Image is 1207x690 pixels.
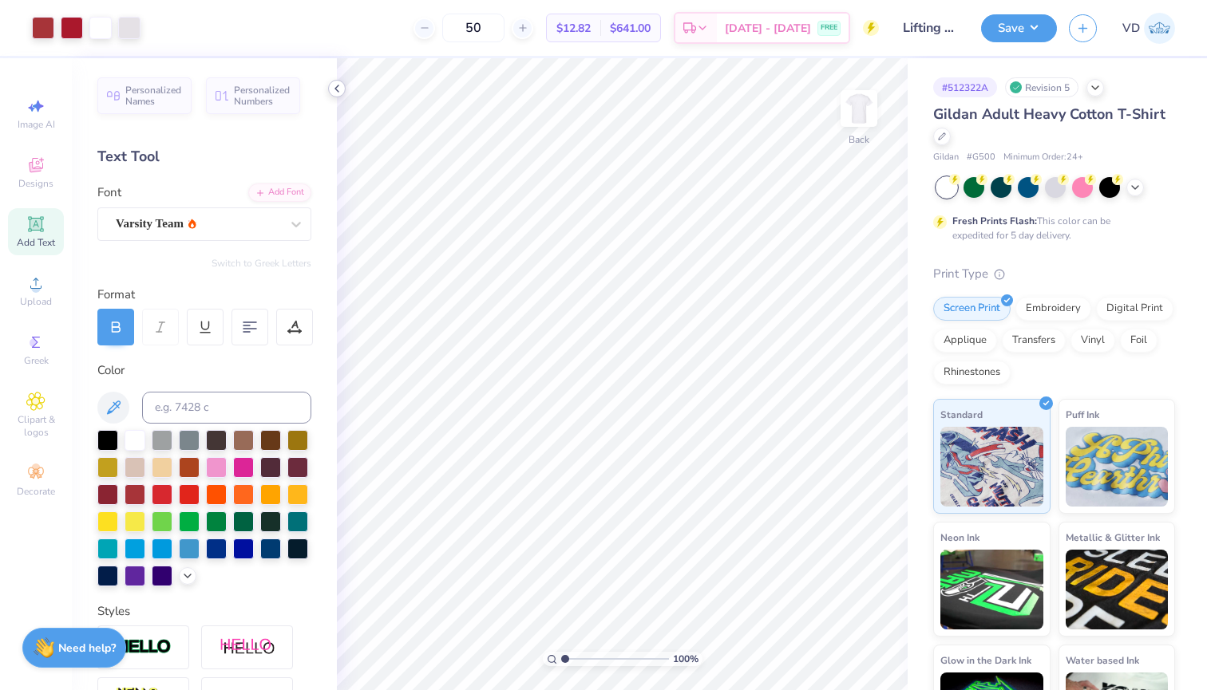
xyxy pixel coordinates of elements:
span: Puff Ink [1066,406,1099,423]
button: Switch to Greek Letters [212,257,311,270]
span: Standard [940,406,983,423]
div: Foil [1120,329,1158,353]
img: Shadow [220,637,275,657]
img: Standard [940,427,1043,507]
span: Gildan Adult Heavy Cotton T-Shirt [933,104,1165,124]
span: Neon Ink [940,529,979,546]
div: Embroidery [1015,297,1091,321]
span: $641.00 [610,20,651,37]
div: Styles [97,602,311,621]
span: 100 % [673,652,698,666]
span: Personalized Names [125,85,182,107]
span: Upload [20,295,52,308]
span: Decorate [17,485,55,498]
a: VD [1122,13,1175,44]
strong: Need help? [58,641,116,656]
span: Clipart & logos [8,413,64,439]
span: Water based Ink [1066,652,1139,668]
div: Digital Print [1096,297,1173,321]
div: Color [97,361,311,380]
div: Text Tool [97,146,311,168]
input: – – [442,14,505,42]
span: Personalized Numbers [234,85,291,107]
div: Applique [933,329,997,353]
div: # 512322A [933,77,997,97]
span: Glow in the Dark Ink [940,652,1031,668]
div: Format [97,286,313,304]
img: Stroke [116,638,172,656]
div: Rhinestones [933,361,1011,384]
span: FREE [821,22,837,34]
img: Vincent Dileone [1144,13,1175,44]
strong: Fresh Prints Flash: [952,215,1037,227]
span: VD [1122,19,1140,37]
span: Greek [24,354,49,367]
span: [DATE] - [DATE] [725,20,811,37]
div: Print Type [933,265,1175,283]
span: # G500 [967,151,995,164]
div: Vinyl [1070,329,1115,353]
span: Add Text [17,236,55,249]
span: Minimum Order: 24 + [1003,151,1083,164]
img: Metallic & Glitter Ink [1066,550,1169,629]
input: e.g. 7428 c [142,392,311,424]
div: Screen Print [933,297,1011,321]
input: Untitled Design [891,12,969,44]
img: Neon Ink [940,550,1043,629]
div: Transfers [1002,329,1066,353]
div: Back [849,132,869,147]
div: This color can be expedited for 5 day delivery. [952,214,1149,242]
span: Image AI [18,118,55,131]
div: Add Font [248,183,311,202]
label: Font [97,183,121,202]
img: Puff Ink [1066,427,1169,507]
span: Gildan [933,151,959,164]
button: Save [981,14,1057,42]
span: Designs [18,177,53,190]
div: Revision 5 [1005,77,1078,97]
span: $12.82 [556,20,591,37]
span: Metallic & Glitter Ink [1066,529,1160,546]
img: Back [843,93,875,124]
